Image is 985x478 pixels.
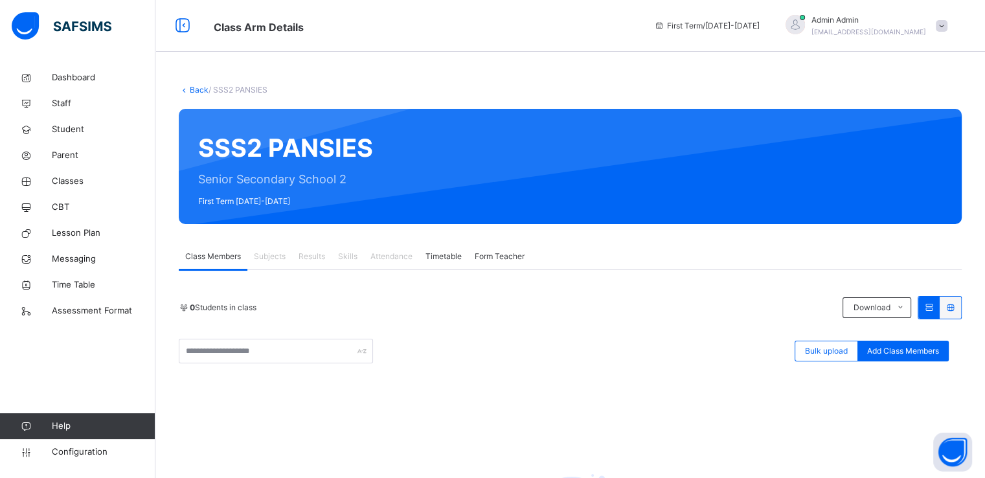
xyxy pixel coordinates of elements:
[370,251,413,262] span: Attendance
[52,446,155,459] span: Configuration
[52,253,155,266] span: Messaging
[52,201,155,214] span: CBT
[52,304,155,317] span: Assessment Format
[214,21,304,34] span: Class Arm Details
[299,251,325,262] span: Results
[867,345,939,357] span: Add Class Members
[52,227,155,240] span: Lesson Plan
[773,14,954,38] div: AdminAdmin
[185,251,241,262] span: Class Members
[12,12,111,40] img: safsims
[811,14,926,26] span: Admin Admin
[425,251,462,262] span: Timetable
[933,433,972,472] button: Open asap
[805,345,848,357] span: Bulk upload
[52,97,155,110] span: Staff
[190,302,195,312] b: 0
[52,279,155,291] span: Time Table
[338,251,357,262] span: Skills
[52,123,155,136] span: Student
[475,251,525,262] span: Form Teacher
[190,85,209,95] a: Back
[52,175,155,188] span: Classes
[190,302,256,313] span: Students in class
[209,85,267,95] span: / SSS2 PANSIES
[853,302,890,313] span: Download
[654,20,760,32] span: session/term information
[52,149,155,162] span: Parent
[52,71,155,84] span: Dashboard
[52,420,155,433] span: Help
[811,28,926,36] span: [EMAIL_ADDRESS][DOMAIN_NAME]
[254,251,286,262] span: Subjects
